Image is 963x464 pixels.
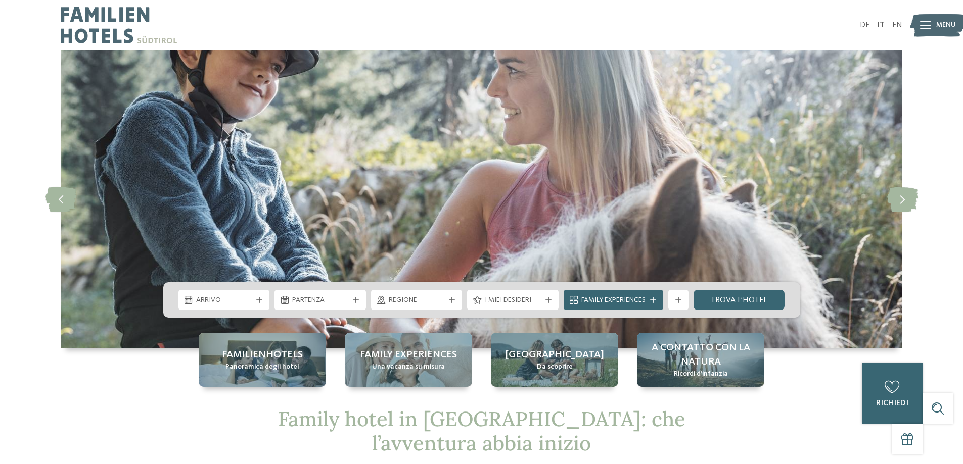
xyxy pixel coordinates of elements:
span: richiedi [876,399,908,407]
img: Family hotel in Trentino Alto Adige: la vacanza ideale per grandi e piccini [61,50,902,348]
span: Menu [936,20,956,30]
span: Family Experiences [581,295,646,305]
span: Regione [389,295,445,305]
a: EN [892,21,902,29]
span: Panoramica degli hotel [225,362,299,372]
span: Arrivo [196,295,252,305]
a: richiedi [862,363,923,424]
a: Family hotel in Trentino Alto Adige: la vacanza ideale per grandi e piccini A contatto con la nat... [637,333,764,387]
span: Da scoprire [537,362,573,372]
a: Family hotel in Trentino Alto Adige: la vacanza ideale per grandi e piccini Family experiences Un... [345,333,472,387]
a: Family hotel in Trentino Alto Adige: la vacanza ideale per grandi e piccini [GEOGRAPHIC_DATA] Da ... [491,333,618,387]
a: trova l’hotel [694,290,785,310]
a: Family hotel in Trentino Alto Adige: la vacanza ideale per grandi e piccini Familienhotels Panora... [199,333,326,387]
span: Family experiences [360,348,457,362]
span: [GEOGRAPHIC_DATA] [506,348,604,362]
span: Partenza [292,295,348,305]
span: Family hotel in [GEOGRAPHIC_DATA]: che l’avventura abbia inizio [278,406,685,456]
span: I miei desideri [485,295,541,305]
a: IT [877,21,885,29]
a: DE [860,21,869,29]
span: Ricordi d’infanzia [674,369,728,379]
span: A contatto con la natura [647,341,754,369]
span: Una vacanza su misura [372,362,445,372]
span: Familienhotels [222,348,303,362]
